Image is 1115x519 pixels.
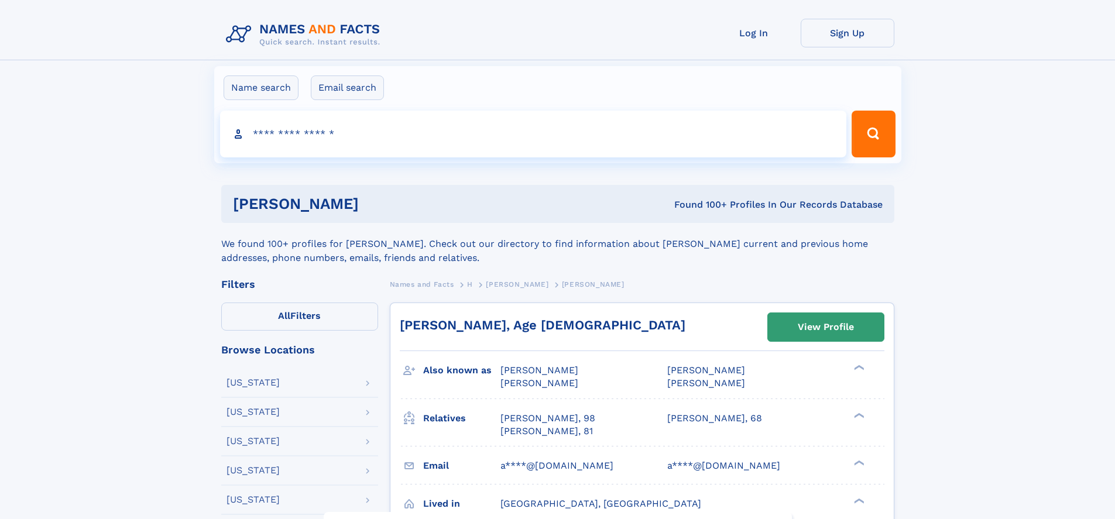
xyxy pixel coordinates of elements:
[851,497,865,504] div: ❯
[227,436,280,446] div: [US_STATE]
[851,459,865,466] div: ❯
[667,365,745,376] span: [PERSON_NAME]
[667,377,745,389] span: [PERSON_NAME]
[851,411,865,419] div: ❯
[400,318,685,332] a: [PERSON_NAME], Age [DEMOGRAPHIC_DATA]
[227,495,280,504] div: [US_STATE]
[486,277,548,291] a: [PERSON_NAME]
[423,494,500,514] h3: Lived in
[516,198,883,211] div: Found 100+ Profiles In Our Records Database
[227,466,280,475] div: [US_STATE]
[467,277,473,291] a: H
[562,280,625,288] span: [PERSON_NAME]
[221,279,378,290] div: Filters
[500,365,578,376] span: [PERSON_NAME]
[423,408,500,428] h3: Relatives
[467,280,473,288] span: H
[311,75,384,100] label: Email search
[500,425,593,438] a: [PERSON_NAME], 81
[851,364,865,372] div: ❯
[768,313,884,341] a: View Profile
[500,412,595,425] a: [PERSON_NAME], 98
[852,111,895,157] button: Search Button
[224,75,299,100] label: Name search
[798,314,854,341] div: View Profile
[500,498,701,509] span: [GEOGRAPHIC_DATA], [GEOGRAPHIC_DATA]
[221,303,378,331] label: Filters
[220,111,847,157] input: search input
[707,19,801,47] a: Log In
[227,407,280,417] div: [US_STATE]
[221,223,894,265] div: We found 100+ profiles for [PERSON_NAME]. Check out our directory to find information about [PERS...
[486,280,548,288] span: [PERSON_NAME]
[500,377,578,389] span: [PERSON_NAME]
[423,456,500,476] h3: Email
[667,412,762,425] a: [PERSON_NAME], 68
[221,19,390,50] img: Logo Names and Facts
[278,310,290,321] span: All
[801,19,894,47] a: Sign Up
[221,345,378,355] div: Browse Locations
[390,277,454,291] a: Names and Facts
[227,378,280,387] div: [US_STATE]
[233,197,517,211] h1: [PERSON_NAME]
[423,360,500,380] h3: Also known as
